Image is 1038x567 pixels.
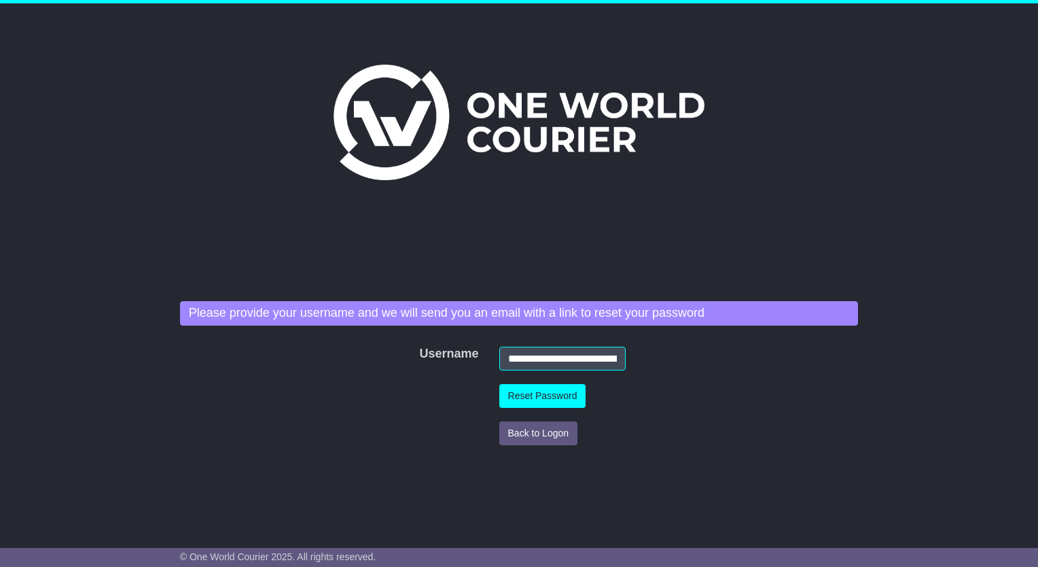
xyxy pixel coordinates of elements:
[499,422,578,445] button: Back to Logon
[499,384,586,408] button: Reset Password
[412,347,431,362] label: Username
[334,65,704,180] img: One World
[180,301,859,326] div: Please provide your username and we will send you an email with a link to reset your password
[180,551,376,562] span: © One World Courier 2025. All rights reserved.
